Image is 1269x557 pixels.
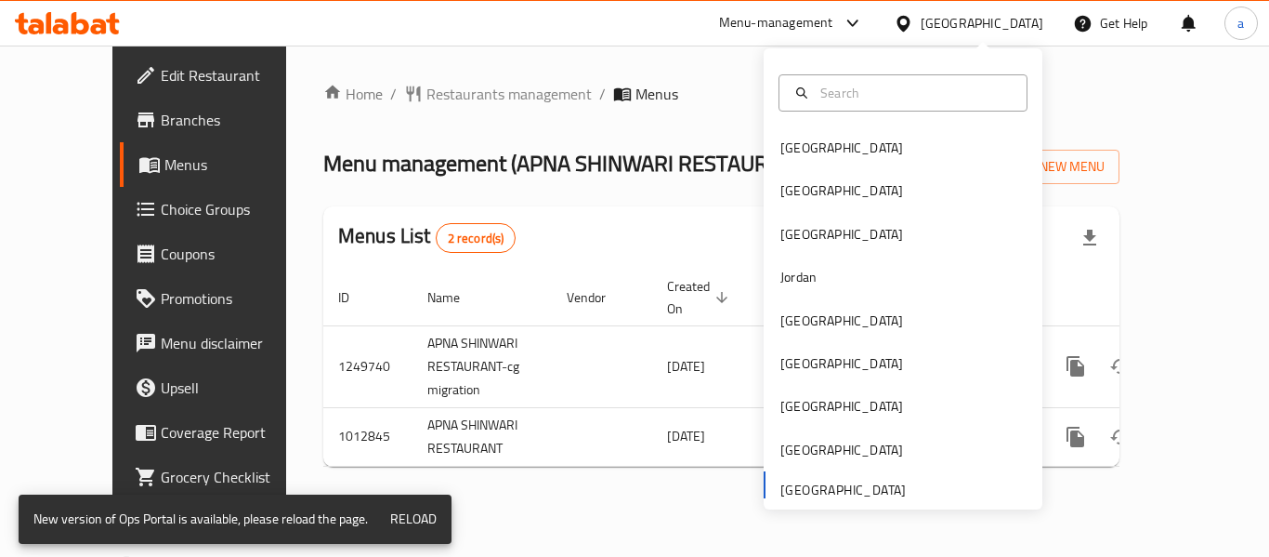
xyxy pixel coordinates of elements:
[120,98,324,142] a: Branches
[975,150,1119,184] button: Add New Menu
[780,180,903,201] div: [GEOGRAPHIC_DATA]
[780,311,903,331] div: [GEOGRAPHIC_DATA]
[426,83,592,105] span: Restaurants management
[599,83,606,105] li: /
[412,407,552,466] td: APNA SHINWARI RESTAURANT
[780,267,817,287] div: Jordan
[120,53,324,98] a: Edit Restaurant
[161,64,309,86] span: Edit Restaurant
[323,83,383,105] a: Home
[635,83,678,105] span: Menus
[780,224,903,245] div: [GEOGRAPHIC_DATA]
[161,243,309,265] span: Coupons
[427,286,484,309] span: Name
[161,287,309,310] span: Promotions
[780,440,903,460] div: [GEOGRAPHIC_DATA]
[1098,415,1143,459] button: Change Status
[120,455,324,499] a: Grocery Checklist
[383,502,444,537] button: Reload
[33,500,368,538] div: New version of Ops Portal is available, please reload the page.
[1053,344,1098,389] button: more
[161,198,309,220] span: Choice Groups
[990,155,1105,179] span: Add New Menu
[120,142,324,187] a: Menus
[437,230,516,247] span: 2 record(s)
[813,83,1015,103] input: Search
[161,332,309,354] span: Menu disclaimer
[323,325,412,407] td: 1249740
[120,410,324,455] a: Coverage Report
[161,109,309,131] span: Branches
[338,222,516,253] h2: Menus List
[120,232,324,276] a: Coupons
[120,365,324,410] a: Upsell
[1053,415,1098,459] button: more
[161,466,309,488] span: Grocery Checklist
[667,424,705,448] span: [DATE]
[1237,13,1244,33] span: a
[412,325,552,407] td: APNA SHINWARI RESTAURANT-cg migration
[404,83,592,105] a: Restaurants management
[780,353,903,374] div: [GEOGRAPHIC_DATA]
[323,407,412,466] td: 1012845
[161,377,309,399] span: Upsell
[667,354,705,378] span: [DATE]
[436,223,517,253] div: Total records count
[120,187,324,232] a: Choice Groups
[161,421,309,444] span: Coverage Report
[338,286,373,309] span: ID
[120,276,324,321] a: Promotions
[390,83,397,105] li: /
[323,142,814,184] span: Menu management ( APNA SHINWARI RESTAURANT )
[164,153,309,176] span: Menus
[323,83,1119,105] nav: breadcrumb
[1067,216,1112,260] div: Export file
[1098,344,1143,389] button: Change Status
[667,275,734,320] span: Created On
[567,286,630,309] span: Vendor
[780,396,903,417] div: [GEOGRAPHIC_DATA]
[390,508,437,531] span: Reload
[780,138,903,158] div: [GEOGRAPHIC_DATA]
[719,12,833,34] div: Menu-management
[921,13,1043,33] div: [GEOGRAPHIC_DATA]
[120,321,324,365] a: Menu disclaimer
